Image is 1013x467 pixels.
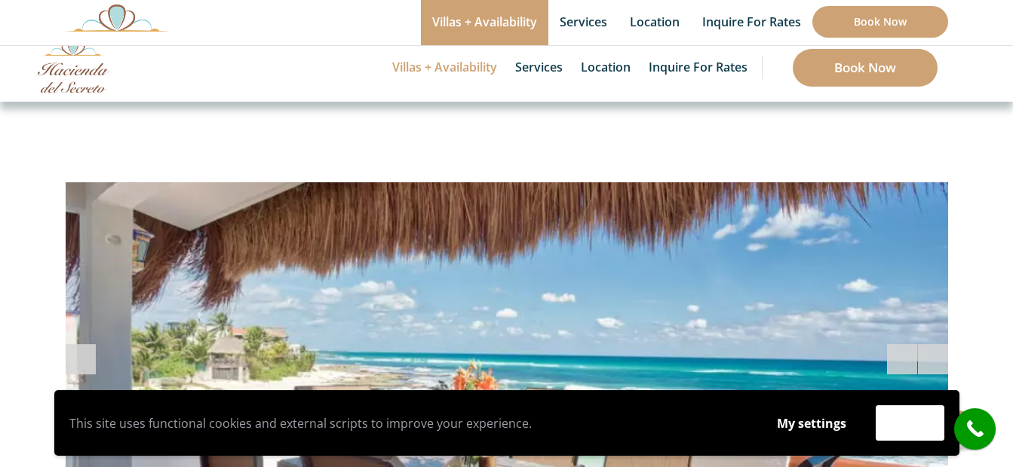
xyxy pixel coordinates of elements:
[812,6,948,38] a: Book Now
[793,49,938,87] a: Book Now
[69,412,747,435] p: This site uses functional cookies and external scripts to improve your experience.
[66,4,168,32] img: Awesome Logo
[38,38,109,93] img: Awesome Logo
[763,406,861,441] button: My settings
[508,34,570,102] a: Services
[573,34,638,102] a: Location
[876,405,944,441] button: Accept
[641,34,755,102] a: Inquire for Rates
[385,34,505,102] a: Villas + Availability
[954,408,996,450] a: call
[958,412,992,446] i: call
